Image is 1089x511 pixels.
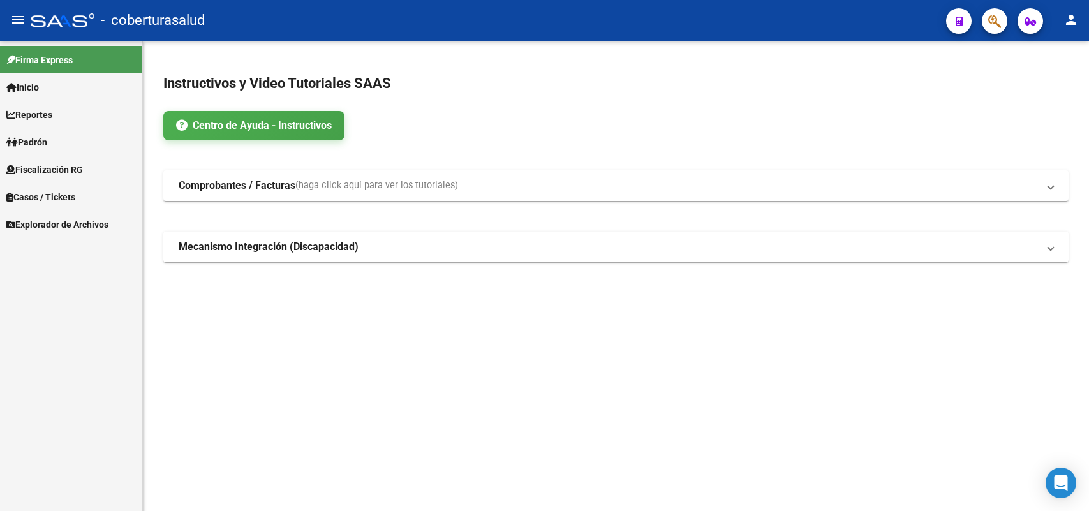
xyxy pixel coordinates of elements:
[179,179,295,193] strong: Comprobantes / Facturas
[101,6,205,34] span: - coberturasalud
[6,80,39,94] span: Inicio
[6,53,73,67] span: Firma Express
[163,71,1069,96] h2: Instructivos y Video Tutoriales SAAS
[163,232,1069,262] mat-expansion-panel-header: Mecanismo Integración (Discapacidad)
[6,218,108,232] span: Explorador de Archivos
[163,111,344,140] a: Centro de Ayuda - Instructivos
[1046,468,1076,498] div: Open Intercom Messenger
[163,170,1069,201] mat-expansion-panel-header: Comprobantes / Facturas(haga click aquí para ver los tutoriales)
[6,163,83,177] span: Fiscalización RG
[1063,12,1079,27] mat-icon: person
[295,179,458,193] span: (haga click aquí para ver los tutoriales)
[6,108,52,122] span: Reportes
[179,240,359,254] strong: Mecanismo Integración (Discapacidad)
[10,12,26,27] mat-icon: menu
[6,190,75,204] span: Casos / Tickets
[6,135,47,149] span: Padrón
